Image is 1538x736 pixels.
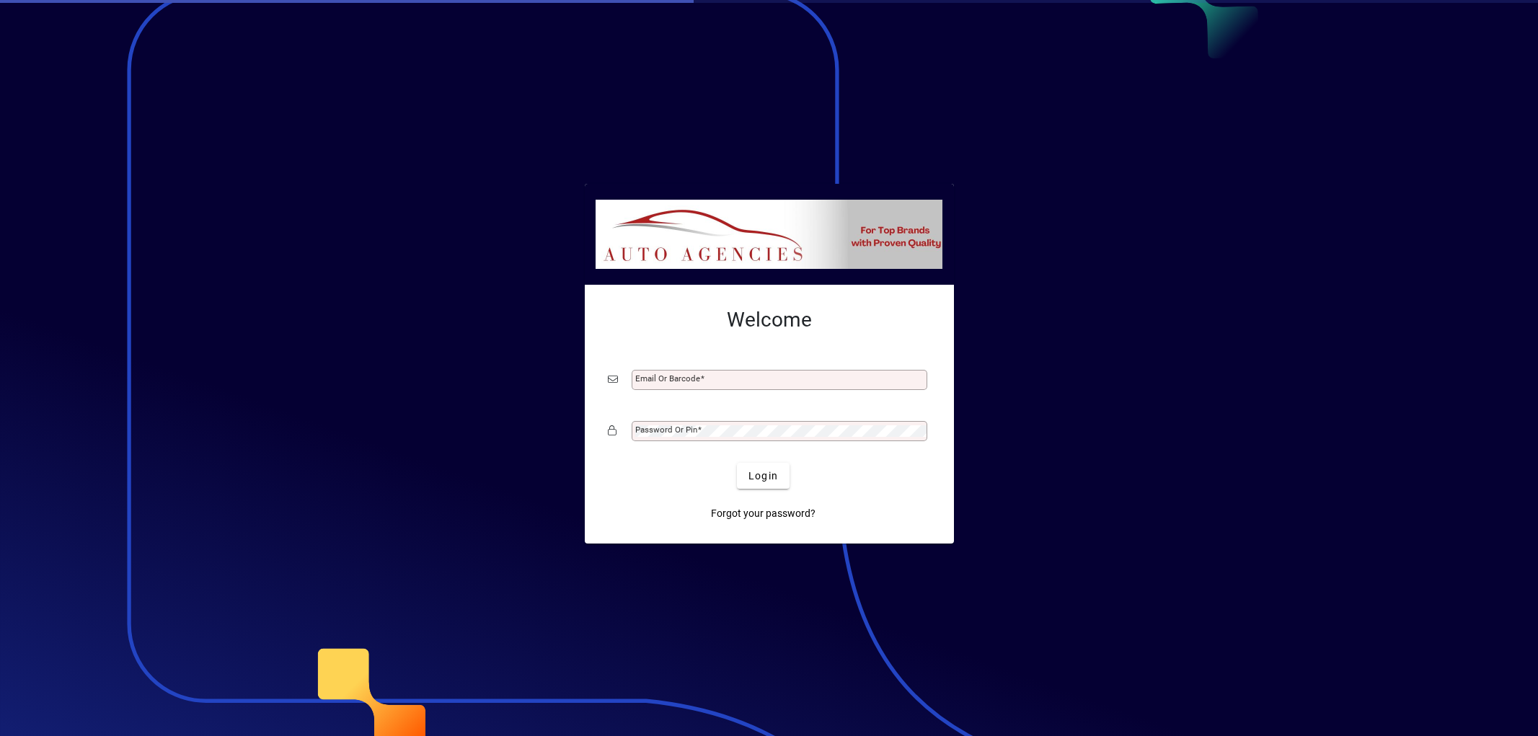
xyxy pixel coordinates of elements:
[748,469,778,484] span: Login
[608,308,931,332] h2: Welcome
[705,500,821,526] a: Forgot your password?
[635,373,700,383] mat-label: Email or Barcode
[737,463,790,489] button: Login
[711,506,816,521] span: Forgot your password?
[635,425,697,435] mat-label: Password or Pin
